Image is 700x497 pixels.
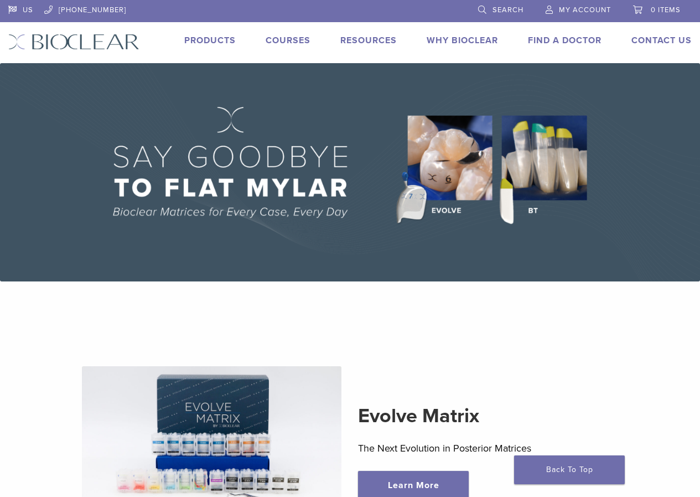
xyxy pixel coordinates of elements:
span: 0 items [651,6,681,14]
a: Why Bioclear [427,35,498,46]
img: Bioclear [8,34,139,50]
a: Courses [266,35,310,46]
p: The Next Evolution in Posterior Matrices [358,440,618,457]
a: Find A Doctor [528,35,602,46]
a: Back To Top [514,455,625,484]
a: Resources [340,35,397,46]
h2: Evolve Matrix [358,403,618,429]
span: Search [492,6,523,14]
a: Products [184,35,236,46]
span: My Account [559,6,611,14]
a: Contact Us [631,35,692,46]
